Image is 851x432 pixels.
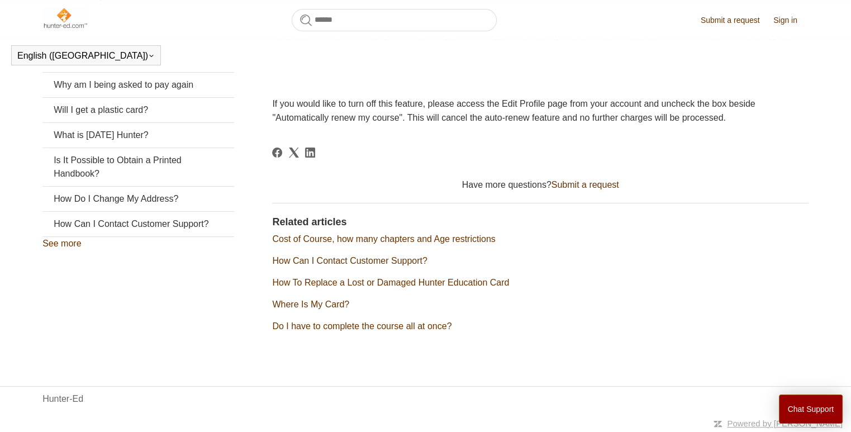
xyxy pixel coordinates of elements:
[42,98,234,122] a: Will I get a plastic card?
[42,212,234,236] a: How Can I Contact Customer Support?
[42,239,81,248] a: See more
[42,187,234,211] a: How Do I Change My Address?
[42,123,234,148] a: What is [DATE] Hunter?
[272,278,509,287] a: How To Replace a Lost or Damaged Hunter Education Card
[17,51,155,61] button: English ([GEOGRAPHIC_DATA])
[272,234,495,244] a: Cost of Course, how many chapters and Age restrictions
[272,256,427,265] a: How Can I Contact Customer Support?
[272,215,808,230] h2: Related articles
[272,148,282,158] a: Facebook
[552,180,619,189] a: Submit a request
[272,178,808,192] div: Have more questions?
[272,148,282,158] svg: Share this page on Facebook
[272,300,349,309] a: Where Is My Card?
[42,148,234,186] a: Is It Possible to Obtain a Printed Handbook?
[779,395,843,424] button: Chat Support
[272,99,755,123] span: If you would like to turn off this feature, please access the Edit Profile page from your account...
[42,392,83,406] a: Hunter-Ed
[292,9,497,31] input: Search
[773,15,809,26] a: Sign in
[289,148,299,158] svg: Share this page on X Corp
[305,148,315,158] svg: Share this page on LinkedIn
[289,148,299,158] a: X Corp
[272,321,451,331] a: Do I have to complete the course all at once?
[305,148,315,158] a: LinkedIn
[727,419,843,428] a: Powered by [PERSON_NAME]
[42,7,88,29] img: Hunter-Ed Help Center home page
[42,73,234,97] a: Why am I being asked to pay again
[701,15,771,26] a: Submit a request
